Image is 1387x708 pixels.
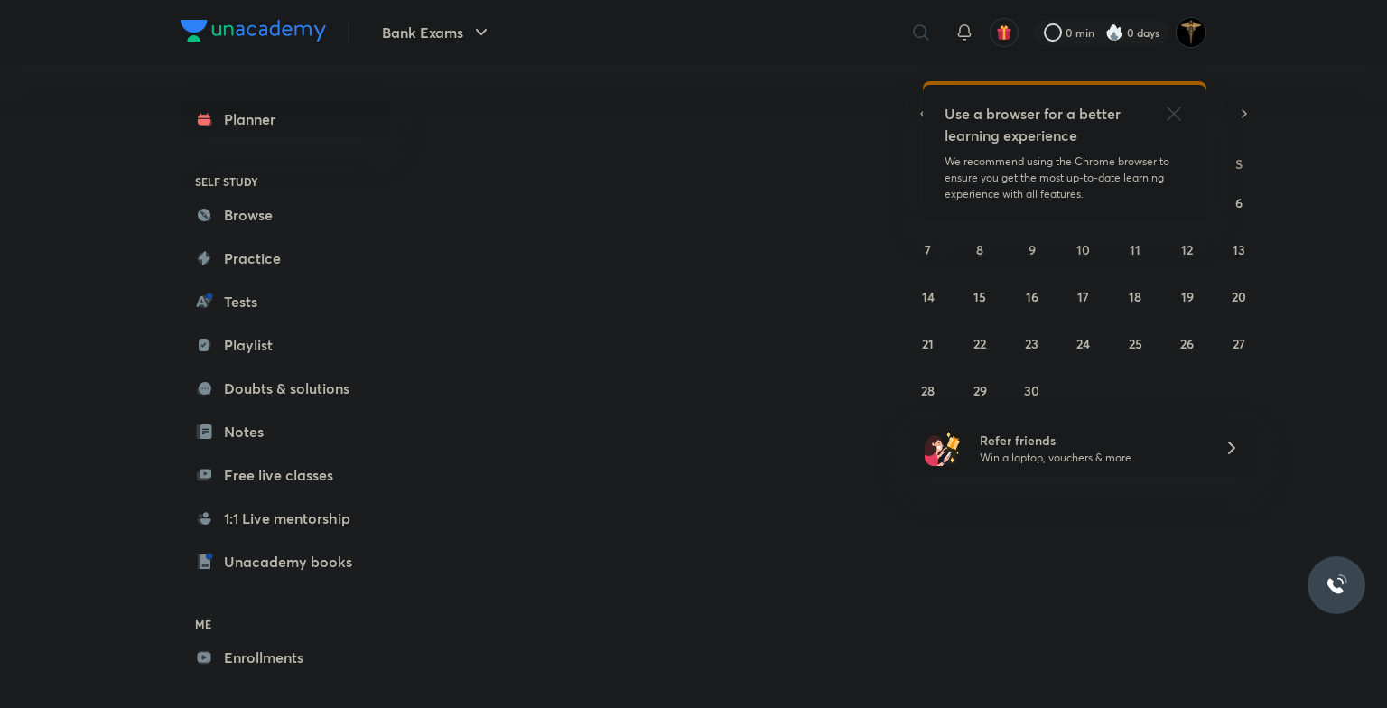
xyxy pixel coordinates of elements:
[181,370,390,406] a: Doubts & solutions
[965,376,994,405] button: September 29, 2025
[922,288,935,305] abbr: September 14, 2025
[1121,235,1150,264] button: September 11, 2025
[181,284,390,320] a: Tests
[1233,335,1245,352] abbr: September 27, 2025
[1224,235,1253,264] button: September 13, 2025
[181,639,390,675] a: Enrollments
[1069,282,1098,311] button: September 17, 2025
[945,154,1185,202] p: We recommend using the Chrome browser to ensure you get the most up-to-date learning experience w...
[181,240,390,276] a: Practice
[181,609,390,639] h6: ME
[181,544,390,580] a: Unacademy books
[925,241,931,258] abbr: September 7, 2025
[1130,241,1140,258] abbr: September 11, 2025
[1105,23,1123,42] img: streak
[181,327,390,363] a: Playlist
[1018,329,1047,358] button: September 23, 2025
[181,500,390,536] a: 1:1 Live mentorship
[181,414,390,450] a: Notes
[181,20,326,46] a: Company Logo
[1181,241,1193,258] abbr: September 12, 2025
[1326,574,1347,596] img: ttu
[996,24,1012,41] img: avatar
[914,235,943,264] button: September 7, 2025
[1121,282,1150,311] button: September 18, 2025
[371,14,503,51] button: Bank Exams
[973,288,986,305] abbr: September 15, 2025
[1181,288,1194,305] abbr: September 19, 2025
[1180,335,1194,352] abbr: September 26, 2025
[1233,241,1245,258] abbr: September 13, 2025
[1018,235,1047,264] button: September 9, 2025
[914,282,943,311] button: September 14, 2025
[1076,241,1090,258] abbr: September 10, 2025
[181,197,390,233] a: Browse
[1173,329,1202,358] button: September 26, 2025
[1069,235,1098,264] button: September 10, 2025
[980,431,1202,450] h6: Refer friends
[1176,17,1206,48] img: Aravind
[1024,382,1039,399] abbr: September 30, 2025
[914,329,943,358] button: September 21, 2025
[181,166,390,197] h6: SELF STUDY
[1029,241,1036,258] abbr: September 9, 2025
[1129,335,1142,352] abbr: September 25, 2025
[1129,288,1141,305] abbr: September 18, 2025
[921,382,935,399] abbr: September 28, 2025
[1077,288,1089,305] abbr: September 17, 2025
[1026,288,1038,305] abbr: September 16, 2025
[922,335,934,352] abbr: September 21, 2025
[965,235,994,264] button: September 8, 2025
[181,457,390,493] a: Free live classes
[1173,282,1202,311] button: September 19, 2025
[1121,329,1150,358] button: September 25, 2025
[1224,282,1253,311] button: September 20, 2025
[914,376,943,405] button: September 28, 2025
[1076,335,1090,352] abbr: September 24, 2025
[1025,335,1038,352] abbr: September 23, 2025
[1224,188,1253,217] button: September 6, 2025
[973,382,987,399] abbr: September 29, 2025
[1018,376,1047,405] button: September 30, 2025
[965,329,994,358] button: September 22, 2025
[1232,288,1246,305] abbr: September 20, 2025
[973,335,986,352] abbr: September 22, 2025
[1235,155,1243,172] abbr: Saturday
[181,20,326,42] img: Company Logo
[990,18,1019,47] button: avatar
[976,241,983,258] abbr: September 8, 2025
[1173,235,1202,264] button: September 12, 2025
[945,103,1124,146] h5: Use a browser for a better learning experience
[1224,329,1253,358] button: September 27, 2025
[965,282,994,311] button: September 15, 2025
[1018,282,1047,311] button: September 16, 2025
[980,450,1202,466] p: Win a laptop, vouchers & more
[925,430,961,466] img: referral
[1235,194,1243,211] abbr: September 6, 2025
[181,101,390,137] a: Planner
[1069,329,1098,358] button: September 24, 2025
